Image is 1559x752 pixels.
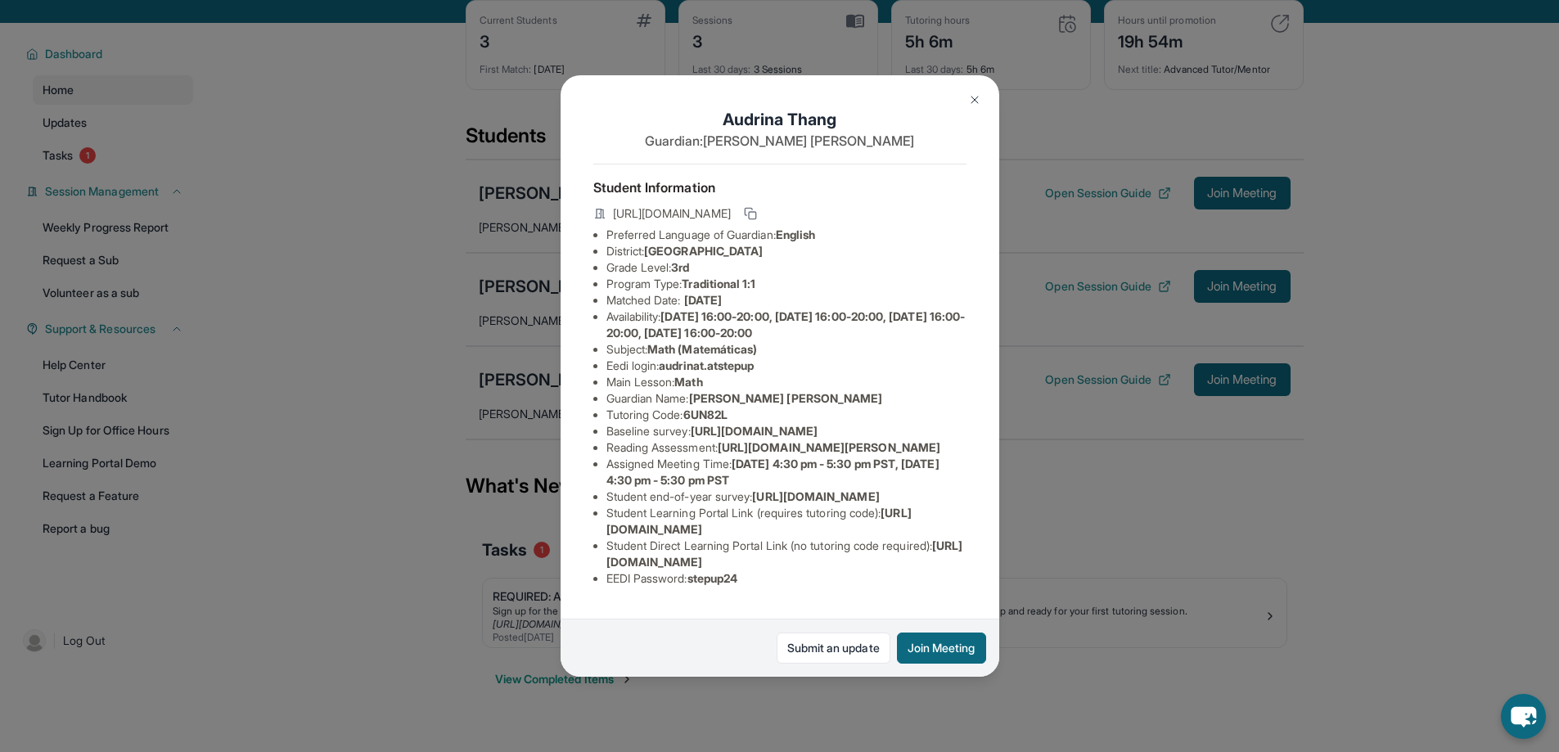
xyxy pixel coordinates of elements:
li: Eedi login : [606,358,966,374]
li: Availability: [606,308,966,341]
span: [GEOGRAPHIC_DATA] [644,244,763,258]
li: Student end-of-year survey : [606,489,966,505]
span: stepup24 [687,571,738,585]
li: Student Learning Portal Link (requires tutoring code) : [606,505,966,538]
span: [DATE] 16:00-20:00, [DATE] 16:00-20:00, [DATE] 16:00-20:00, [DATE] 16:00-20:00 [606,309,966,340]
li: Program Type: [606,276,966,292]
span: [URL][DOMAIN_NAME] [691,424,818,438]
h1: Audrina Thang [593,108,966,131]
img: Close Icon [968,93,981,106]
li: Baseline survey : [606,423,966,439]
span: [URL][DOMAIN_NAME] [752,489,879,503]
button: Join Meeting [897,633,986,664]
li: Guardian Name : [606,390,966,407]
li: Matched Date: [606,292,966,308]
span: Math (Matemáticas) [647,342,757,356]
span: [PERSON_NAME] [PERSON_NAME] [689,391,883,405]
p: Guardian: [PERSON_NAME] [PERSON_NAME] [593,131,966,151]
li: Main Lesson : [606,374,966,390]
span: [DATE] 4:30 pm - 5:30 pm PST, [DATE] 4:30 pm - 5:30 pm PST [606,457,939,487]
span: audrinat.atstepup [659,358,754,372]
span: Traditional 1:1 [682,277,755,290]
li: Grade Level: [606,259,966,276]
li: Preferred Language of Guardian: [606,227,966,243]
span: 3rd [671,260,689,274]
li: District: [606,243,966,259]
span: [URL][DOMAIN_NAME][PERSON_NAME] [718,440,940,454]
button: chat-button [1501,694,1546,739]
span: [URL][DOMAIN_NAME] [613,205,731,222]
li: Tutoring Code : [606,407,966,423]
li: Assigned Meeting Time : [606,456,966,489]
li: EEDI Password : [606,570,966,587]
span: Math [674,375,702,389]
li: Student Direct Learning Portal Link (no tutoring code required) : [606,538,966,570]
li: Subject : [606,341,966,358]
button: Copy link [741,204,760,223]
a: Submit an update [777,633,890,664]
span: [DATE] [684,293,722,307]
h4: Student Information [593,178,966,197]
span: English [776,227,816,241]
li: Reading Assessment : [606,439,966,456]
span: 6UN82L [683,408,728,421]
